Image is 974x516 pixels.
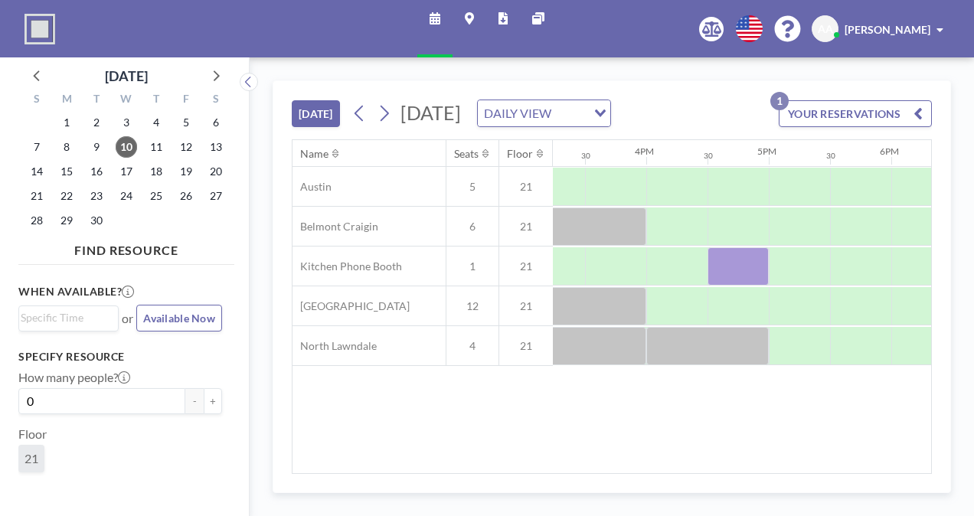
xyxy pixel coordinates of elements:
span: Saturday, September 20, 2025 [205,161,227,182]
span: Tuesday, September 9, 2025 [86,136,107,158]
button: Available Now [136,305,222,331]
span: Tuesday, September 16, 2025 [86,161,107,182]
span: 21 [499,220,553,234]
span: Tuesday, September 23, 2025 [86,185,107,207]
span: Thursday, September 4, 2025 [145,112,167,133]
div: S [22,90,52,110]
div: F [171,90,201,110]
span: Available Now [143,312,215,325]
span: Wednesday, September 24, 2025 [116,185,137,207]
div: Floor [507,147,533,161]
span: Austin [293,180,332,194]
h4: FIND RESOURCE [18,237,234,258]
button: + [204,388,222,414]
span: Wednesday, September 10, 2025 [116,136,137,158]
span: Monday, September 15, 2025 [56,161,77,182]
span: 21 [499,260,553,273]
span: Thursday, September 18, 2025 [145,161,167,182]
span: 21 [499,299,553,313]
div: Name [300,147,328,161]
span: Monday, September 1, 2025 [56,112,77,133]
div: 6PM [880,145,899,157]
span: Saturday, September 6, 2025 [205,112,227,133]
div: 4PM [635,145,654,157]
span: Monday, September 8, 2025 [56,136,77,158]
button: - [185,388,204,414]
span: Saturday, September 13, 2025 [205,136,227,158]
label: Floor [18,426,47,442]
div: 30 [704,151,713,161]
span: Belmont Craigin [293,220,378,234]
span: Monday, September 29, 2025 [56,210,77,231]
input: Search for option [21,309,109,326]
span: Friday, September 26, 2025 [175,185,197,207]
span: Friday, September 19, 2025 [175,161,197,182]
div: S [201,90,230,110]
span: Sunday, September 7, 2025 [26,136,47,158]
label: How many people? [18,370,130,385]
span: Sunday, September 21, 2025 [26,185,47,207]
span: [PERSON_NAME] [845,23,930,36]
span: 21 [499,339,553,353]
span: Sunday, September 28, 2025 [26,210,47,231]
span: 6 [446,220,498,234]
label: Type [18,485,44,500]
div: T [141,90,171,110]
span: 21 [499,180,553,194]
span: Tuesday, September 30, 2025 [86,210,107,231]
span: Thursday, September 25, 2025 [145,185,167,207]
span: 1 [446,260,498,273]
span: Friday, September 12, 2025 [175,136,197,158]
input: Search for option [556,103,585,123]
button: [DATE] [292,100,340,127]
div: 30 [826,151,835,161]
span: North Lawndale [293,339,377,353]
div: 5PM [757,145,776,157]
div: Seats [454,147,479,161]
span: Saturday, September 27, 2025 [205,185,227,207]
span: Kitchen Phone Booth [293,260,402,273]
span: Wednesday, September 3, 2025 [116,112,137,133]
span: Sunday, September 14, 2025 [26,161,47,182]
p: 1 [770,92,789,110]
button: YOUR RESERVATIONS1 [779,100,932,127]
img: organization-logo [25,14,55,44]
span: or [122,311,133,326]
span: 21 [25,451,38,466]
span: Wednesday, September 17, 2025 [116,161,137,182]
span: [GEOGRAPHIC_DATA] [293,299,410,313]
span: Monday, September 22, 2025 [56,185,77,207]
span: DAILY VIEW [481,103,554,123]
span: Friday, September 5, 2025 [175,112,197,133]
div: M [52,90,82,110]
span: 12 [446,299,498,313]
span: [DATE] [400,101,461,124]
span: Thursday, September 11, 2025 [145,136,167,158]
div: [DATE] [105,65,148,87]
div: 30 [581,151,590,161]
span: 4 [446,339,498,353]
div: Search for option [478,100,610,126]
span: Tuesday, September 2, 2025 [86,112,107,133]
span: 5 [446,180,498,194]
span: AA [818,22,833,36]
h3: Specify resource [18,350,222,364]
div: Search for option [19,306,118,329]
div: T [82,90,112,110]
div: W [112,90,142,110]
